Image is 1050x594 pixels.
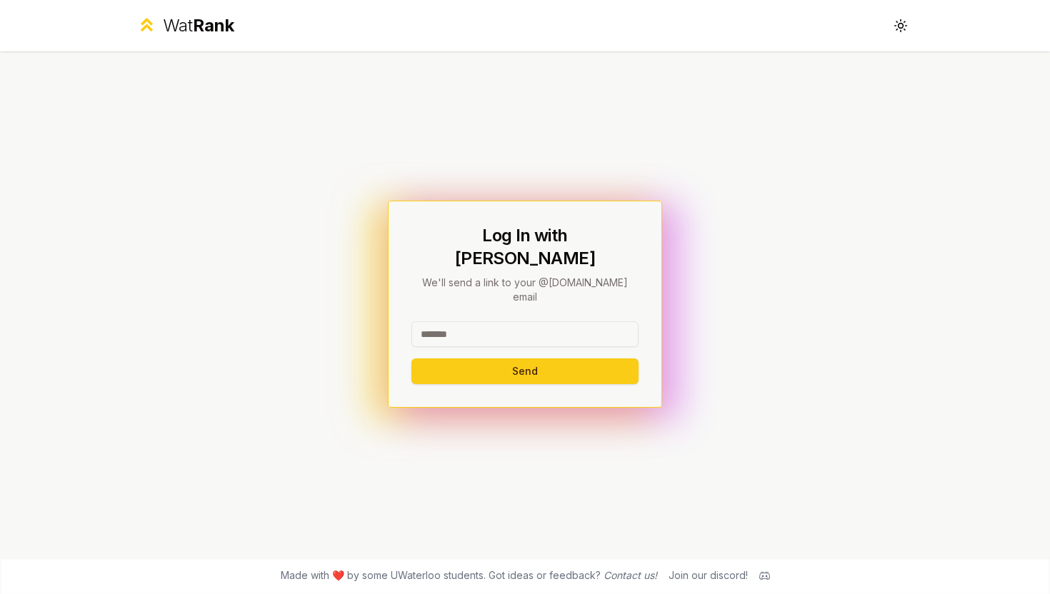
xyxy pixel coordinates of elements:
h1: Log In with [PERSON_NAME] [411,224,639,270]
span: Made with ❤️ by some UWaterloo students. Got ideas or feedback? [281,568,657,583]
span: Rank [193,15,234,36]
div: Join our discord! [669,568,748,583]
a: Contact us! [604,569,657,581]
a: WatRank [136,14,234,37]
p: We'll send a link to your @[DOMAIN_NAME] email [411,276,639,304]
div: Wat [163,14,234,37]
button: Send [411,358,639,384]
